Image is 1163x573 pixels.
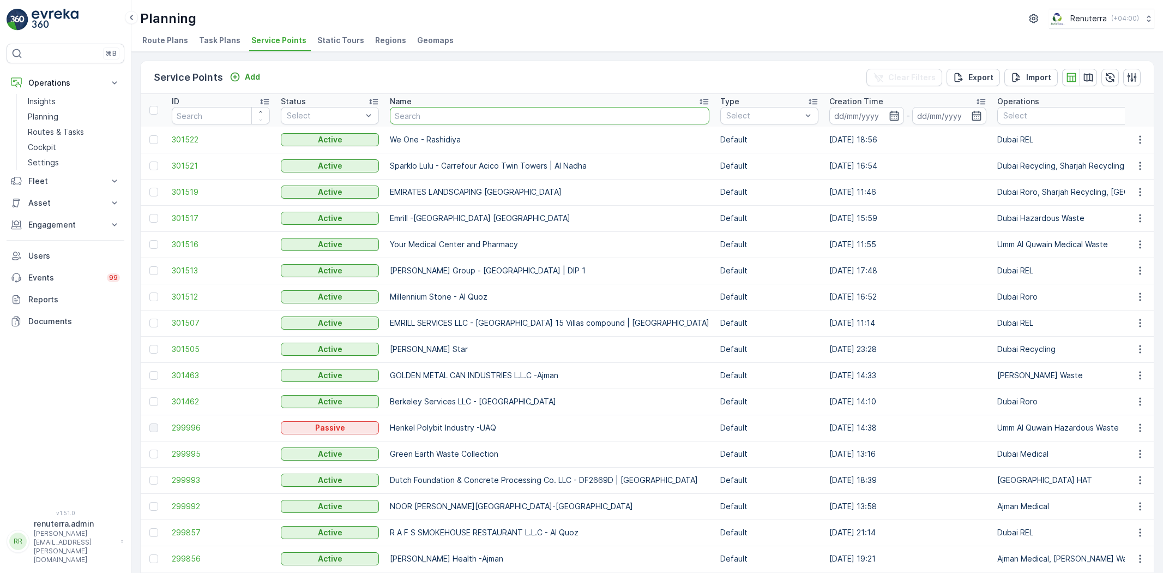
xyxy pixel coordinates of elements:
[281,500,379,513] button: Active
[720,501,818,512] p: Default
[28,294,120,305] p: Reports
[140,10,196,27] p: Planning
[390,501,709,512] p: NOOR [PERSON_NAME][GEOGRAPHIC_DATA]-[GEOGRAPHIC_DATA]
[281,421,379,434] button: Passive
[34,529,116,564] p: [PERSON_NAME][EMAIL_ADDRESS][PERSON_NAME][DOMAIN_NAME]
[720,213,818,224] p: Default
[318,553,342,564] p: Active
[172,370,270,381] a: 301463
[720,527,818,538] p: Default
[281,369,379,382] button: Active
[824,127,992,153] td: [DATE] 18:56
[172,318,270,329] a: 301507
[32,9,79,31] img: logo_light-DOdMpM7g.png
[149,214,158,223] div: Toggle Row Selected
[172,501,270,512] a: 299992
[7,518,124,564] button: RRrenuterra.admin[PERSON_NAME][EMAIL_ADDRESS][PERSON_NAME][DOMAIN_NAME]
[318,265,342,276] p: Active
[28,142,56,153] p: Cockpit
[720,291,818,302] p: Default
[7,72,124,94] button: Operations
[7,311,124,332] a: Documents
[720,475,818,486] p: Default
[720,96,739,107] p: Type
[866,69,942,86] button: Clear Filters
[23,140,124,155] a: Cockpit
[390,527,709,538] p: R A F S SMOKEHOUSE RESTAURANT L.L.C - Al Quoz
[824,336,992,362] td: [DATE] 23:28
[390,160,709,171] p: Sparklo Lulu - Carrefour Acico Twin Towers | Al Nadha
[824,520,992,546] td: [DATE] 21:14
[390,475,709,486] p: Dutch Foundation & Concrete Processing Co. LLC - DF2669D | [GEOGRAPHIC_DATA]
[172,449,270,459] span: 299995
[281,238,379,251] button: Active
[318,239,342,250] p: Active
[824,441,992,467] td: [DATE] 13:16
[23,109,124,124] a: Planning
[149,319,158,327] div: Toggle Row Selected
[172,422,270,433] a: 299996
[149,397,158,406] div: Toggle Row Selected
[720,370,818,381] p: Default
[149,162,158,170] div: Toggle Row Selected
[7,214,124,236] button: Engagement
[1049,13,1066,25] img: Screenshot_2024-07-26_at_13.33.01.png
[149,135,158,144] div: Toggle Row Selected
[317,35,364,46] span: Static Tours
[23,155,124,170] a: Settings
[34,518,116,529] p: renuterra.admin
[318,449,342,459] p: Active
[172,265,270,276] a: 301513
[28,176,103,187] p: Fleet
[824,493,992,520] td: [DATE] 13:58
[28,198,103,208] p: Asset
[28,111,58,122] p: Planning
[720,344,818,355] p: Default
[390,396,709,407] p: Berkeley Services LLC - [GEOGRAPHIC_DATA]
[28,316,120,327] p: Documents
[281,264,379,277] button: Active
[172,187,270,198] a: 301519
[375,35,406,46] span: Regions
[1070,13,1107,24] p: Renuterra
[390,134,709,145] p: We One - Rashidiya
[149,266,158,275] div: Toggle Row Selected
[824,258,992,284] td: [DATE] 17:48
[824,231,992,258] td: [DATE] 11:55
[172,107,270,124] input: Search
[390,553,709,564] p: [PERSON_NAME] Health -Ajman
[172,239,270,250] span: 301516
[172,553,270,564] a: 299856
[28,250,120,261] p: Users
[947,69,1000,86] button: Export
[172,134,270,145] span: 301522
[281,212,379,225] button: Active
[417,35,454,46] span: Geomaps
[172,291,270,302] a: 301512
[172,213,270,224] a: 301517
[287,110,362,121] p: Select
[318,213,342,224] p: Active
[28,127,84,138] p: Routes & Tasks
[172,160,270,171] a: 301521
[281,96,306,107] p: Status
[109,273,118,282] p: 99
[149,502,158,511] div: Toggle Row Selected
[824,362,992,389] td: [DATE] 14:33
[318,160,342,171] p: Active
[390,187,709,198] p: EMIRATES LANDSCAPING [GEOGRAPHIC_DATA]
[7,267,124,289] a: Events99
[281,133,379,146] button: Active
[172,396,270,407] span: 301462
[281,343,379,356] button: Active
[390,318,709,329] p: EMRILL SERVICES LLC - [GEOGRAPHIC_DATA] 15 Villas compound | [GEOGRAPHIC_DATA]
[720,239,818,250] p: Default
[318,134,342,145] p: Active
[318,344,342,355] p: Active
[720,449,818,459] p: Default
[824,415,992,441] td: [DATE] 14:38
[997,96,1039,107] p: Operations
[720,318,818,329] p: Default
